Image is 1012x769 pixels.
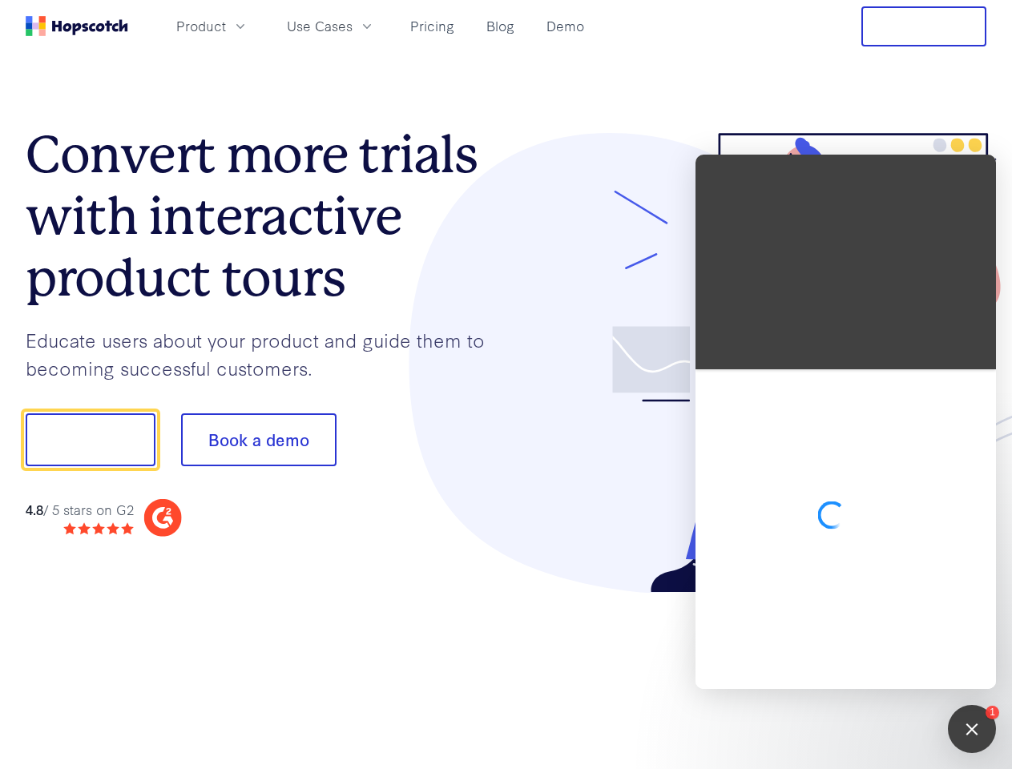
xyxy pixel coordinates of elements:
span: Product [176,16,226,36]
button: Book a demo [181,413,337,466]
a: Blog [480,13,521,39]
button: Use Cases [277,13,385,39]
a: Demo [540,13,591,39]
span: Use Cases [287,16,353,36]
a: Home [26,16,128,36]
button: Product [167,13,258,39]
div: / 5 stars on G2 [26,500,134,520]
a: Pricing [404,13,461,39]
p: Educate users about your product and guide them to becoming successful customers. [26,326,506,381]
h1: Convert more trials with interactive product tours [26,124,506,308]
div: 1 [986,706,999,719]
button: Show me! [26,413,155,466]
button: Free Trial [861,6,986,46]
strong: 4.8 [26,500,43,518]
